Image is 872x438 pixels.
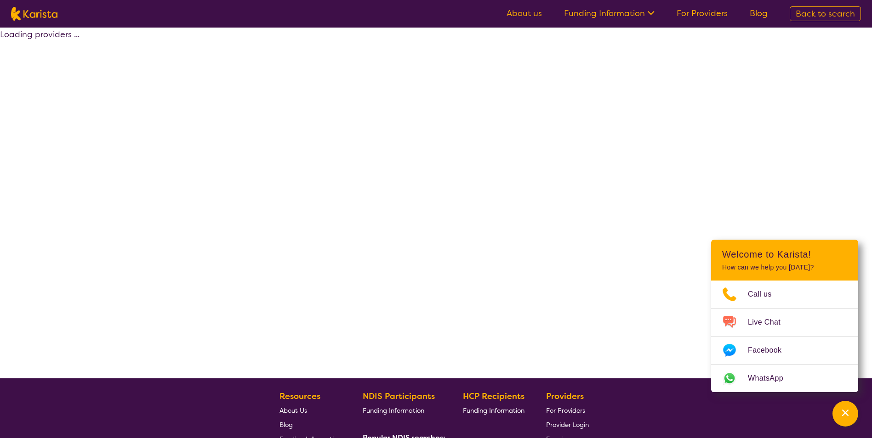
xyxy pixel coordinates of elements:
[796,8,855,19] span: Back to search
[832,401,858,427] button: Channel Menu
[711,240,858,392] div: Channel Menu
[546,406,585,415] span: For Providers
[711,365,858,392] a: Web link opens in a new tab.
[722,264,847,271] p: How can we help you [DATE]?
[363,406,424,415] span: Funding Information
[546,403,589,417] a: For Providers
[748,343,792,357] span: Facebook
[748,287,783,301] span: Call us
[363,403,442,417] a: Funding Information
[279,406,307,415] span: About Us
[279,391,320,402] b: Resources
[11,7,57,21] img: Karista logo
[507,8,542,19] a: About us
[750,8,768,19] a: Blog
[279,417,341,432] a: Blog
[677,8,728,19] a: For Providers
[279,403,341,417] a: About Us
[790,6,861,21] a: Back to search
[564,8,655,19] a: Funding Information
[546,391,584,402] b: Providers
[711,281,858,392] ul: Choose channel
[463,406,524,415] span: Funding Information
[748,315,792,329] span: Live Chat
[546,417,589,432] a: Provider Login
[363,391,435,402] b: NDIS Participants
[748,371,794,385] span: WhatsApp
[546,421,589,429] span: Provider Login
[463,391,524,402] b: HCP Recipients
[722,249,847,260] h2: Welcome to Karista!
[279,421,293,429] span: Blog
[463,403,524,417] a: Funding Information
